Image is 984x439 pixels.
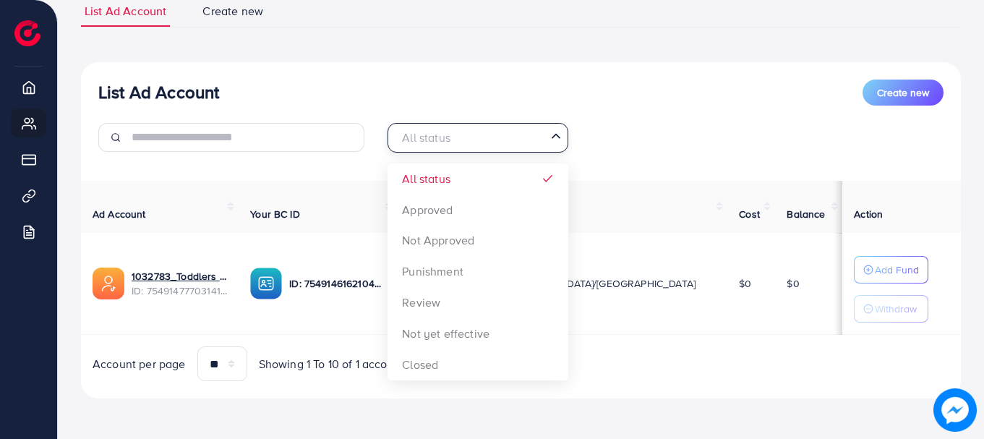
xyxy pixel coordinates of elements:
span: Your BC ID [250,207,300,221]
span: Action [854,207,883,221]
span: Create new [202,3,263,20]
span: Ad Account Status [408,192,461,221]
span: Approved [408,274,470,293]
img: ic-ads-acc.e4c84228.svg [93,268,124,299]
p: Withdraw [875,300,917,317]
span: Time Zone [495,207,543,221]
span: List Ad Account [85,3,166,20]
span: Balance [787,207,825,221]
button: Withdraw [854,295,928,323]
h3: List Ad Account [98,82,219,103]
span: Create new [877,85,929,100]
span: Account per page [93,356,186,372]
a: 1032783_Toddlers and Juniors_1757672970337 [132,269,227,284]
span: Cost [739,207,760,221]
span: ID: 7549147770314113041 [132,284,227,298]
img: logo [14,20,40,46]
input: Search for option [394,127,545,149]
span: Ad Account [93,207,146,221]
span: $0 [787,276,799,291]
span: $0 [739,276,751,291]
img: ic-ba-acc.ded83a64.svg [250,268,282,299]
button: Add Fund [854,256,928,284]
span: Showing 1 To 10 of 1 account(s) [259,356,416,372]
img: image [933,388,977,432]
span: [GEOGRAPHIC_DATA]/[GEOGRAPHIC_DATA] [495,276,696,291]
div: Search for option [388,123,568,153]
p: ID: 7549146162104713224 [289,275,385,292]
button: Create new [863,80,944,106]
div: <span class='underline'>1032783_Toddlers and Juniors_1757672970337</span></br>7549147770314113041 [132,269,227,299]
p: Add Fund [875,261,919,278]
